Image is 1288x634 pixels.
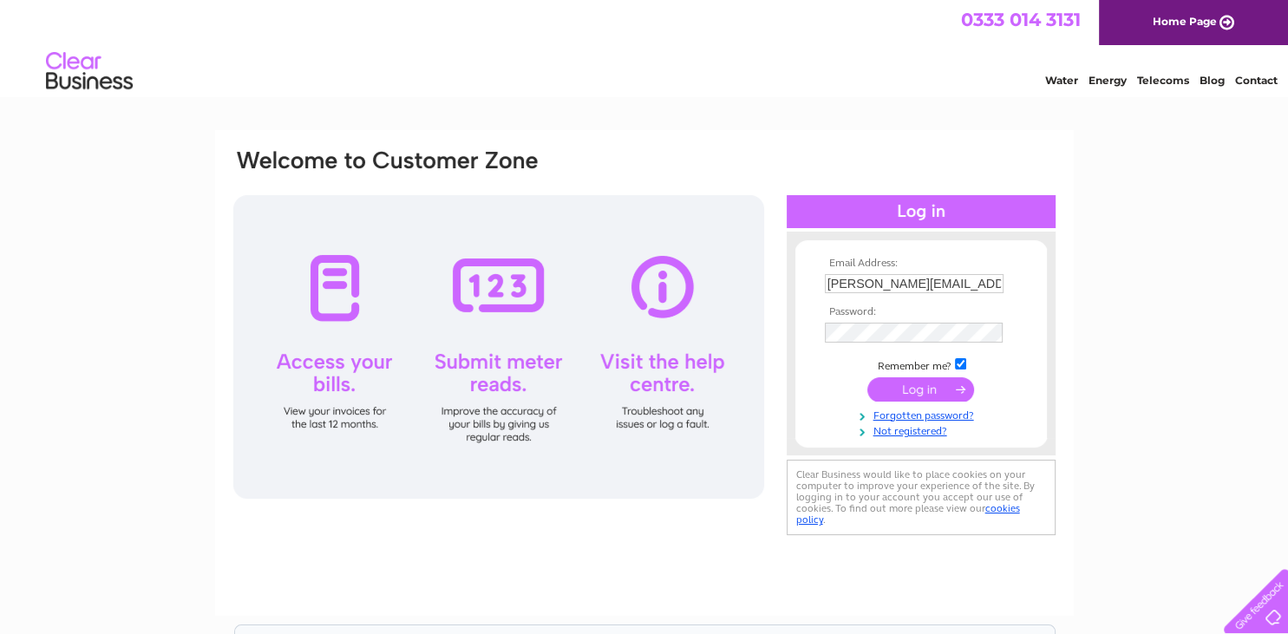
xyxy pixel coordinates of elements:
a: Telecoms [1137,74,1189,87]
a: cookies policy [796,502,1020,526]
img: logo.png [45,45,134,98]
a: Contact [1235,74,1278,87]
a: Blog [1200,74,1225,87]
th: Email Address: [821,258,1022,270]
a: Water [1045,74,1078,87]
a: Energy [1089,74,1127,87]
input: Submit [867,377,974,402]
a: 0333 014 3131 [961,9,1081,30]
td: Remember me? [821,356,1022,373]
th: Password: [821,306,1022,318]
div: Clear Business is a trading name of Verastar Limited (registered in [GEOGRAPHIC_DATA] No. 3667643... [235,10,1055,84]
a: Not registered? [825,422,1022,438]
a: Forgotten password? [825,406,1022,422]
div: Clear Business would like to place cookies on your computer to improve your experience of the sit... [787,460,1056,535]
